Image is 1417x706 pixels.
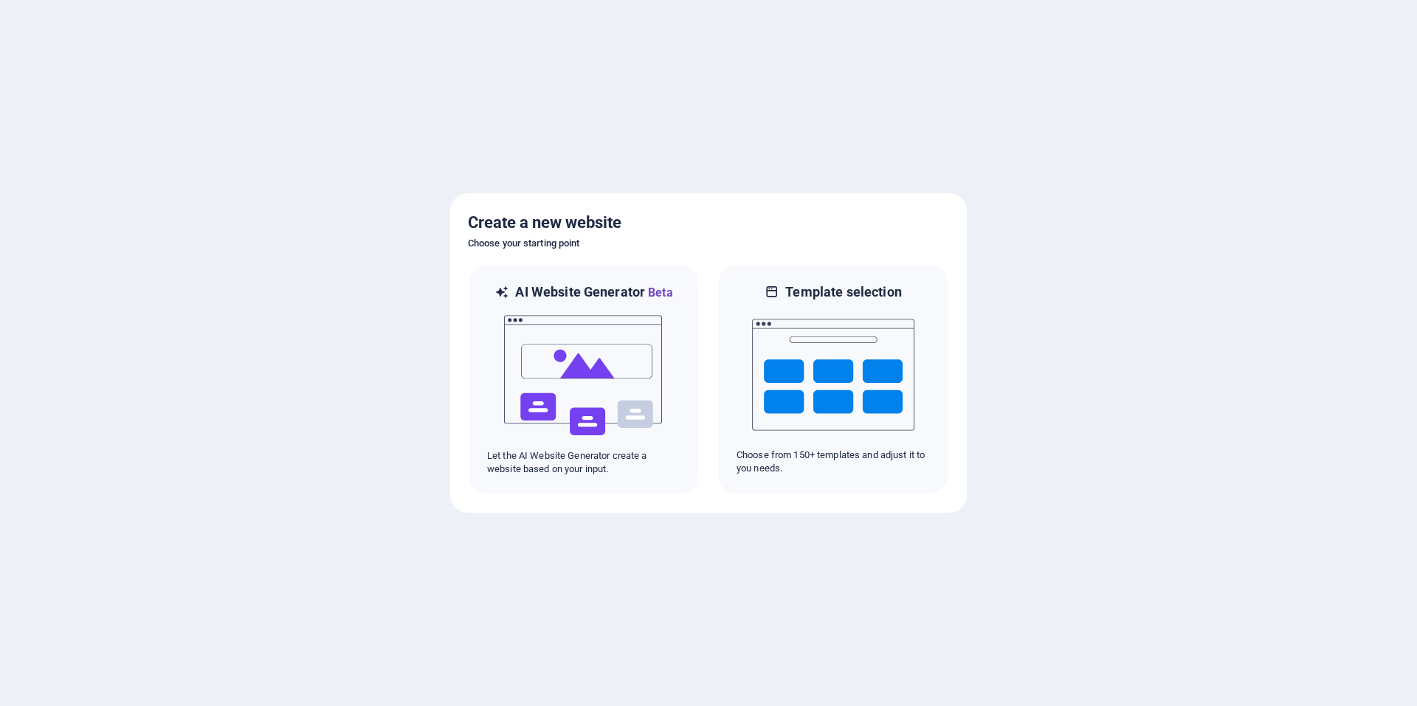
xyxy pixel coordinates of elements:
[468,264,700,495] div: AI Website GeneratorBetaaiLet the AI Website Generator create a website based on your input.
[717,264,949,495] div: Template selectionChoose from 150+ templates and adjust it to you needs.
[487,449,680,476] p: Let the AI Website Generator create a website based on your input.
[503,302,665,449] img: ai
[468,211,949,235] h5: Create a new website
[645,285,673,300] span: Beta
[785,283,901,301] h6: Template selection
[468,235,949,252] h6: Choose your starting point
[737,449,930,475] p: Choose from 150+ templates and adjust it to you needs.
[515,283,672,302] h6: AI Website Generator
